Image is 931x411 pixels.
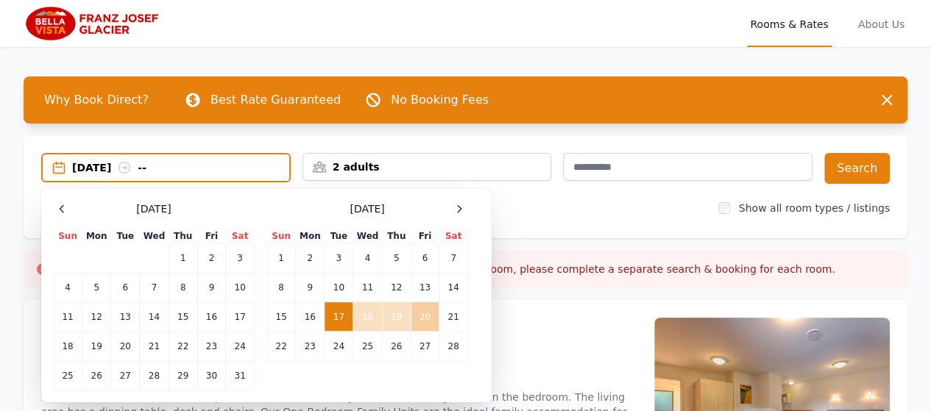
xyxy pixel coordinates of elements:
[382,332,411,361] td: 26
[353,332,382,361] td: 25
[353,229,382,243] th: Wed
[325,302,353,332] td: 17
[226,332,255,361] td: 24
[54,229,82,243] th: Sun
[169,243,197,273] td: 1
[54,332,82,361] td: 18
[382,273,411,302] td: 12
[226,243,255,273] td: 3
[439,273,468,302] td: 14
[296,229,325,243] th: Mon
[739,202,890,214] label: Show all room types / listings
[391,91,489,109] p: No Booking Fees
[136,201,171,216] span: [DATE]
[303,160,551,174] div: 2 adults
[296,243,325,273] td: 2
[296,332,325,361] td: 23
[325,229,353,243] th: Tue
[824,153,890,184] button: Search
[350,201,384,216] span: [DATE]
[439,302,468,332] td: 21
[325,243,353,273] td: 3
[267,229,296,243] th: Sun
[197,332,225,361] td: 23
[140,302,169,332] td: 14
[411,273,439,302] td: 13
[353,243,382,273] td: 4
[111,332,140,361] td: 20
[140,332,169,361] td: 21
[267,302,296,332] td: 15
[72,160,289,175] div: [DATE] --
[197,243,225,273] td: 2
[353,273,382,302] td: 11
[197,273,225,302] td: 9
[82,332,111,361] td: 19
[226,273,255,302] td: 10
[82,273,111,302] td: 5
[169,332,197,361] td: 22
[382,243,411,273] td: 5
[411,302,439,332] td: 20
[197,229,225,243] th: Fri
[111,273,140,302] td: 6
[226,302,255,332] td: 17
[382,229,411,243] th: Thu
[210,91,341,109] p: Best Rate Guaranteed
[169,229,197,243] th: Thu
[54,273,82,302] td: 4
[111,361,140,390] td: 27
[169,361,197,390] td: 29
[325,273,353,302] td: 10
[411,243,439,273] td: 6
[197,361,225,390] td: 30
[226,361,255,390] td: 31
[82,302,111,332] td: 12
[267,332,296,361] td: 22
[140,273,169,302] td: 7
[169,273,197,302] td: 8
[82,361,111,390] td: 26
[197,302,225,332] td: 16
[439,229,468,243] th: Sat
[325,332,353,361] td: 24
[111,302,140,332] td: 13
[54,302,82,332] td: 11
[439,332,468,361] td: 28
[140,361,169,390] td: 28
[353,302,382,332] td: 18
[54,361,82,390] td: 25
[439,243,468,273] td: 7
[82,229,111,243] th: Mon
[382,302,411,332] td: 19
[32,85,160,115] span: Why Book Direct?
[226,229,255,243] th: Sat
[411,229,439,243] th: Fri
[140,229,169,243] th: Wed
[267,243,296,273] td: 1
[411,332,439,361] td: 27
[24,6,165,41] img: Bella Vista Franz Josef Glacier
[169,302,197,332] td: 15
[296,302,325,332] td: 16
[111,229,140,243] th: Tue
[296,273,325,302] td: 9
[267,273,296,302] td: 8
